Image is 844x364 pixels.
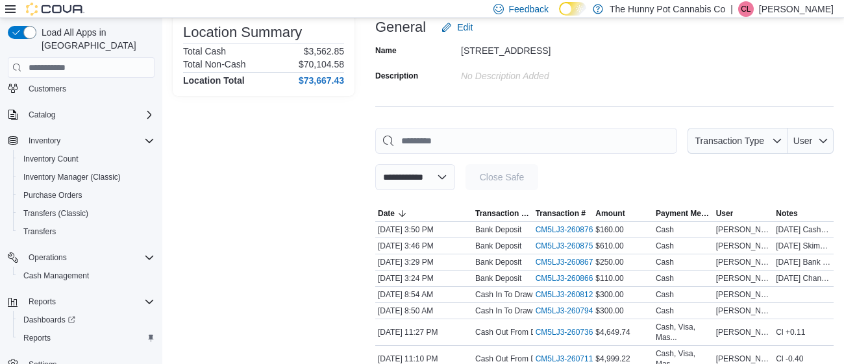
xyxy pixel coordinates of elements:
[23,190,82,200] span: Purchase Orders
[3,106,160,124] button: Catalog
[475,327,595,337] p: Cash Out From Drawer (Drawer 2)
[595,208,625,219] span: Amount
[18,151,84,167] a: Inventory Count
[436,14,478,40] button: Edit
[13,168,160,186] button: Inventory Manager (Classic)
[3,79,160,97] button: Customers
[475,273,521,284] p: Bank Deposit
[375,238,473,254] div: [DATE] 3:46 PM
[23,208,88,219] span: Transfers (Classic)
[776,241,831,251] span: [DATE] Skim#2 100x1 50x1 20x23
[29,252,67,263] span: Operations
[465,164,538,190] button: Close Safe
[595,354,630,364] span: $4,999.22
[559,2,586,16] input: Dark Mode
[18,188,88,203] a: Purchase Orders
[23,250,155,265] span: Operations
[23,315,75,325] span: Dashboards
[536,257,604,267] a: CM5LJ3-260867External link
[656,289,674,300] div: Cash
[18,312,81,328] a: Dashboards
[29,297,56,307] span: Reports
[23,133,155,149] span: Inventory
[595,241,623,251] span: $610.00
[533,206,593,221] button: Transaction #
[776,257,831,267] span: [DATE] Bank Deposit Cash#2 50x2 20x7 10x1
[23,107,155,123] span: Catalog
[656,241,674,251] div: Cash
[716,224,771,235] span: [PERSON_NAME]
[13,223,160,241] button: Transfers
[3,132,160,150] button: Inventory
[375,45,397,56] label: Name
[595,306,623,316] span: $300.00
[18,330,155,346] span: Reports
[656,273,674,284] div: Cash
[473,206,533,221] button: Transaction Type
[688,128,788,154] button: Transaction Type
[23,294,155,309] span: Reports
[595,327,630,337] span: $4,649.74
[695,136,764,146] span: Transaction Type
[656,208,711,219] span: Payment Methods
[776,354,803,364] span: Cl -0.40
[23,333,51,343] span: Reports
[375,271,473,286] div: [DATE] 3:24 PM
[536,327,604,337] a: CM5LJ3-260736External link
[13,204,160,223] button: Transfers (Classic)
[23,250,72,265] button: Operations
[23,80,155,96] span: Customers
[593,206,653,221] button: Amount
[536,289,604,300] a: CM5LJ3-260812External link
[788,128,834,154] button: User
[536,354,604,364] a: CM5LJ3-260711External link
[304,46,344,56] p: $3,562.85
[461,40,635,56] div: [STREET_ADDRESS]
[13,311,160,329] a: Dashboards
[183,25,302,40] h3: Location Summary
[378,208,395,219] span: Date
[776,327,805,337] span: Cl +0.11
[183,46,226,56] h6: Total Cash
[714,206,774,221] button: User
[793,136,813,146] span: User
[18,206,155,221] span: Transfers (Classic)
[595,273,623,284] span: $110.00
[18,206,93,221] a: Transfers (Classic)
[18,169,126,185] a: Inventory Manager (Classic)
[18,224,155,239] span: Transfers
[375,206,473,221] button: Date
[595,289,623,300] span: $300.00
[23,271,89,281] span: Cash Management
[13,150,160,168] button: Inventory Count
[18,169,155,185] span: Inventory Manager (Classic)
[375,324,473,340] div: [DATE] 11:27 PM
[375,19,426,35] h3: General
[18,188,155,203] span: Purchase Orders
[610,1,725,17] p: The Hunny Pot Cannabis Co
[475,306,578,316] p: Cash In To Drawer (Drawer 2)
[741,1,751,17] span: CL
[18,151,155,167] span: Inventory Count
[759,1,834,17] p: [PERSON_NAME]
[716,306,771,316] span: [PERSON_NAME]
[536,273,604,284] a: CM5LJ3-260866External link
[653,206,714,221] button: Payment Methods
[536,306,604,316] a: CM5LJ3-260794External link
[716,354,771,364] span: [PERSON_NAME]
[475,354,595,364] p: Cash Out From Drawer (Drawer 1)
[595,257,623,267] span: $250.00
[475,224,521,235] p: Bank Deposit
[26,3,84,16] img: Cova
[475,241,521,251] p: Bank Deposit
[716,257,771,267] span: [PERSON_NAME]
[656,224,674,235] div: Cash
[776,273,831,284] span: [DATE] Change run #2 100x1 10x1
[13,267,160,285] button: Cash Management
[776,224,831,235] span: [DATE] Cash#1 Bank Deposit 50x2 20x3
[18,330,56,346] a: Reports
[536,224,604,235] a: CM5LJ3-260876External link
[475,257,521,267] p: Bank Deposit
[475,208,530,219] span: Transaction Type
[299,59,344,69] p: $70,104.58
